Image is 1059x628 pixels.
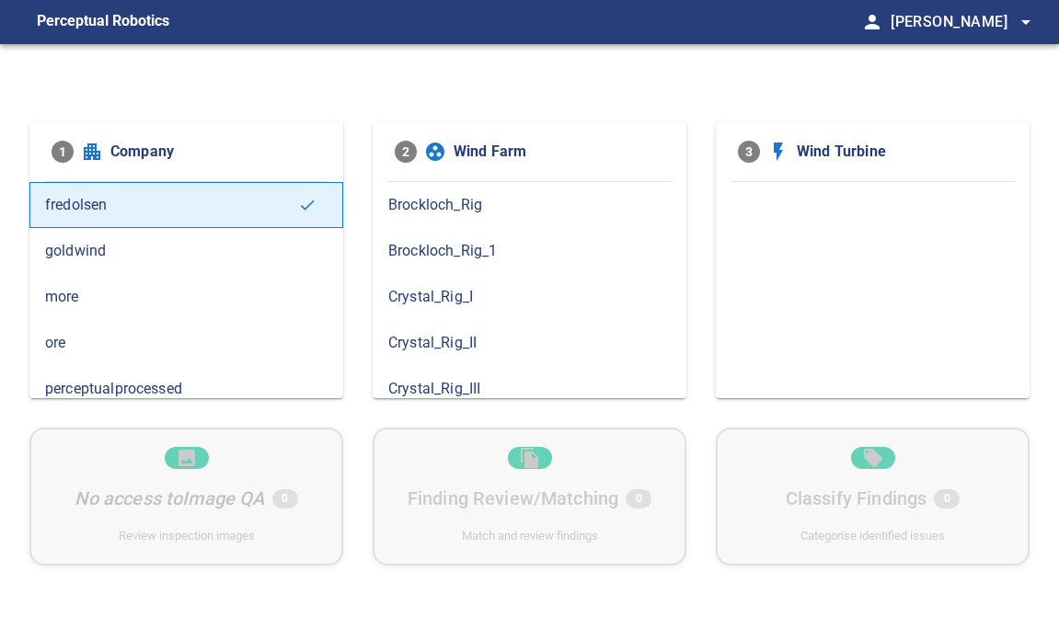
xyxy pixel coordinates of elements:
[388,194,671,216] span: Brockloch_Rig
[388,332,671,354] span: Crystal_Rig_II
[395,141,417,163] span: 2
[373,228,686,274] div: Brockloch_Rig_1
[373,320,686,366] div: Crystal_Rig_II
[52,141,74,163] span: 1
[45,286,328,308] span: more
[454,141,664,163] span: Wind Farm
[45,240,328,262] span: goldwind
[45,194,298,216] span: fredolsen
[29,274,343,320] div: more
[388,378,671,400] span: Crystal_Rig_III
[797,141,1007,163] span: Wind Turbine
[29,182,343,228] div: fredolsen
[29,320,343,366] div: ore
[373,274,686,320] div: Crystal_Rig_I
[388,240,671,262] span: Brockloch_Rig_1
[388,286,671,308] span: Crystal_Rig_I
[373,366,686,412] div: Crystal_Rig_III
[891,9,1037,35] span: [PERSON_NAME]
[861,11,883,33] span: person
[29,228,343,274] div: goldwind
[29,366,343,412] div: perceptualprocessed
[37,7,169,37] figcaption: Perceptual Robotics
[738,141,760,163] span: 3
[373,182,686,228] div: Brockloch_Rig
[110,141,321,163] span: Company
[45,332,328,354] span: ore
[1015,11,1037,33] span: arrow_drop_down
[45,378,328,400] span: perceptualprocessed
[883,4,1037,40] button: [PERSON_NAME]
